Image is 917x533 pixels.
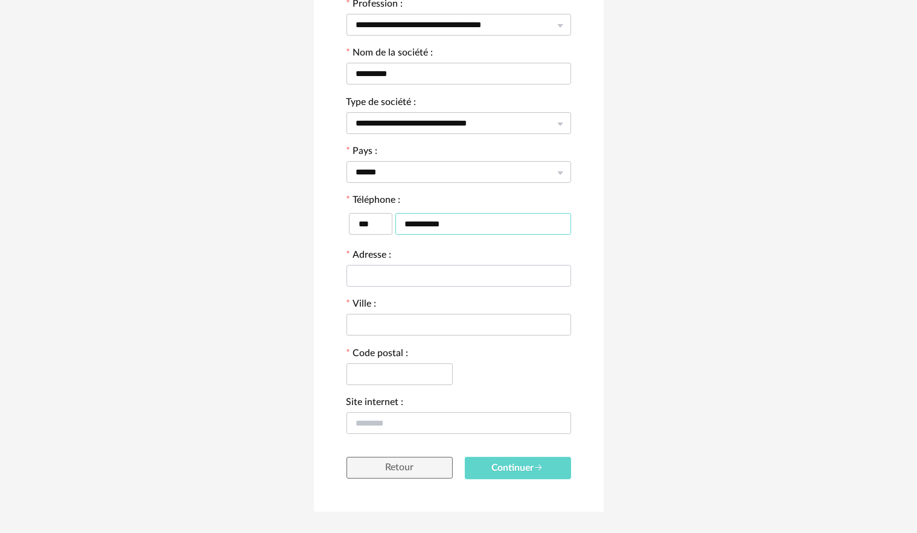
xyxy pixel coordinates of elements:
button: Retour [347,457,453,479]
label: Site internet : [347,398,404,410]
label: Nom de la société : [347,48,433,60]
label: Type de société : [347,98,417,110]
label: Code postal : [347,349,409,361]
label: Téléphone : [347,196,401,208]
span: Continuer [492,463,544,473]
label: Adresse : [347,251,392,263]
label: Ville : [347,299,377,311]
label: Pays : [347,147,378,159]
span: Retour [385,462,414,472]
button: Continuer [465,457,571,479]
